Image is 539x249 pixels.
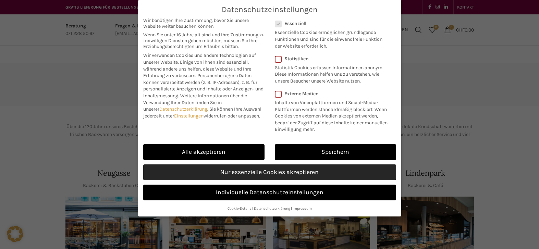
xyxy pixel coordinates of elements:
a: Impressum [293,206,312,211]
a: Speichern [275,144,396,160]
a: Alle akzeptieren [143,144,265,160]
span: Wenn Sie unter 16 Jahre alt sind und Ihre Zustimmung zu freiwilligen Diensten geben möchten, müss... [143,32,265,49]
span: Wir verwenden Cookies und andere Technologien auf unserer Website. Einige von ihnen sind essenzie... [143,52,256,78]
a: Datenschutzerklärung [159,106,207,112]
a: Nur essenzielle Cookies akzeptieren [143,164,396,180]
p: Essenzielle Cookies ermöglichen grundlegende Funktionen und sind für die einwandfreie Funktion de... [275,26,387,49]
label: Essenziell [275,21,387,26]
label: Statistiken [275,56,387,62]
span: Wir benötigen Ihre Zustimmung, bevor Sie unsere Website weiter besuchen können. [143,17,265,29]
a: Individuelle Datenschutzeinstellungen [143,185,396,200]
a: Cookie-Details [228,206,252,211]
span: Weitere Informationen über die Verwendung Ihrer Daten finden Sie in unserer . [143,93,247,112]
label: Externe Medien [275,91,392,97]
span: Datenschutzeinstellungen [222,5,318,14]
span: Personenbezogene Daten können verarbeitet werden (z. B. IP-Adressen), z. B. für personalisierte A... [143,73,264,99]
a: Einstellungen [174,113,204,119]
span: Sie können Ihre Auswahl jederzeit unter widerrufen oder anpassen. [143,106,261,119]
p: Inhalte von Videoplattformen und Social-Media-Plattformen werden standardmäßig blockiert. Wenn Co... [275,97,392,133]
a: Datenschutzerklärung [254,206,290,211]
p: Statistik Cookies erfassen Informationen anonym. Diese Informationen helfen uns zu verstehen, wie... [275,62,387,85]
